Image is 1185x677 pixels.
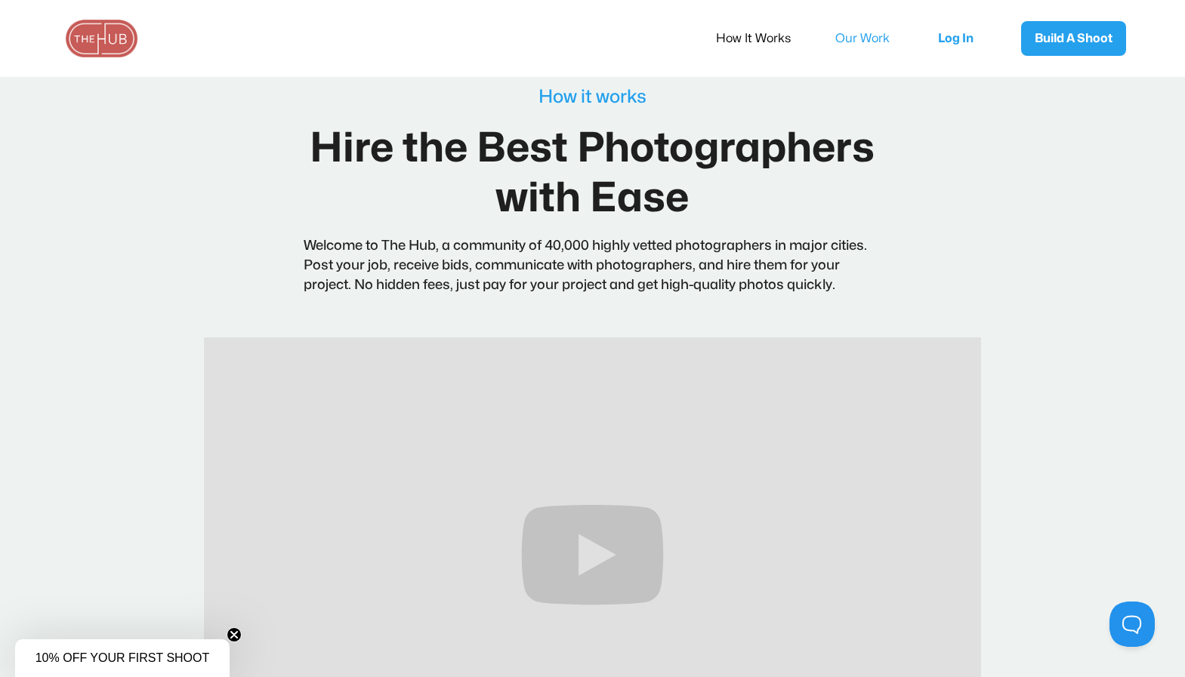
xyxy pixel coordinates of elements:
[304,125,881,224] h1: Hire the Best Photographers with Ease
[835,23,910,54] a: Our Work
[304,236,881,295] p: Welcome to The Hub, a community of 40,000 highly vetted photographers in major cities. Post your ...
[1021,21,1126,56] a: Build A Shoot
[304,88,881,107] div: How it works
[716,23,811,54] a: How It Works
[227,627,242,642] button: Close teaser
[1109,602,1155,647] iframe: Toggle Customer Support
[15,639,230,677] div: 10% OFF YOUR FIRST SHOOTClose teaser
[35,651,210,664] span: 10% OFF YOUR FIRST SHOOT
[923,14,998,63] a: Log In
